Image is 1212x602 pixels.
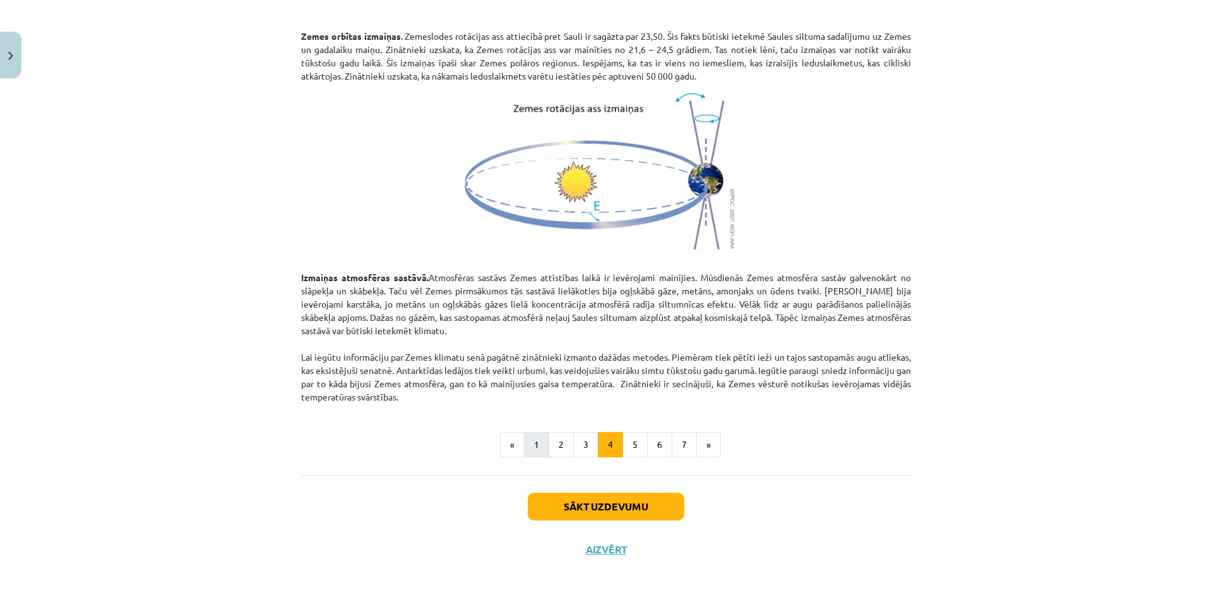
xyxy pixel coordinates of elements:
button: 1 [524,432,549,457]
button: 7 [672,432,697,457]
button: Aizvērt [582,543,630,556]
strong: Zemes orbītas izmaiņas [301,30,401,42]
strong: Izmaiņas atmosfēras sastāvā. [301,272,429,283]
button: 3 [573,432,598,457]
nav: Page navigation example [301,432,911,457]
button: 5 [622,432,648,457]
button: 4 [598,432,623,457]
img: icon-close-lesson-0947bae3869378f0d4975bcd49f059093ad1ed9edebbc8119c70593378902aed.svg [8,52,13,60]
button: « [500,432,525,457]
p: . Zemeslodes rotācijas ass attiecībā pret Sauli ir sagāzta par 23,50. Šis fakts būtiski ietekmē S... [301,3,911,83]
button: 2 [549,432,574,457]
button: 6 [647,432,672,457]
button: Sākt uzdevumu [528,493,684,521]
p: Atmosfēras sastāvs Zemes attīstības laikā ir ievērojami mainījies. Mūsdienās Zemes atmosfēra sast... [301,258,911,404]
button: » [696,432,721,457]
